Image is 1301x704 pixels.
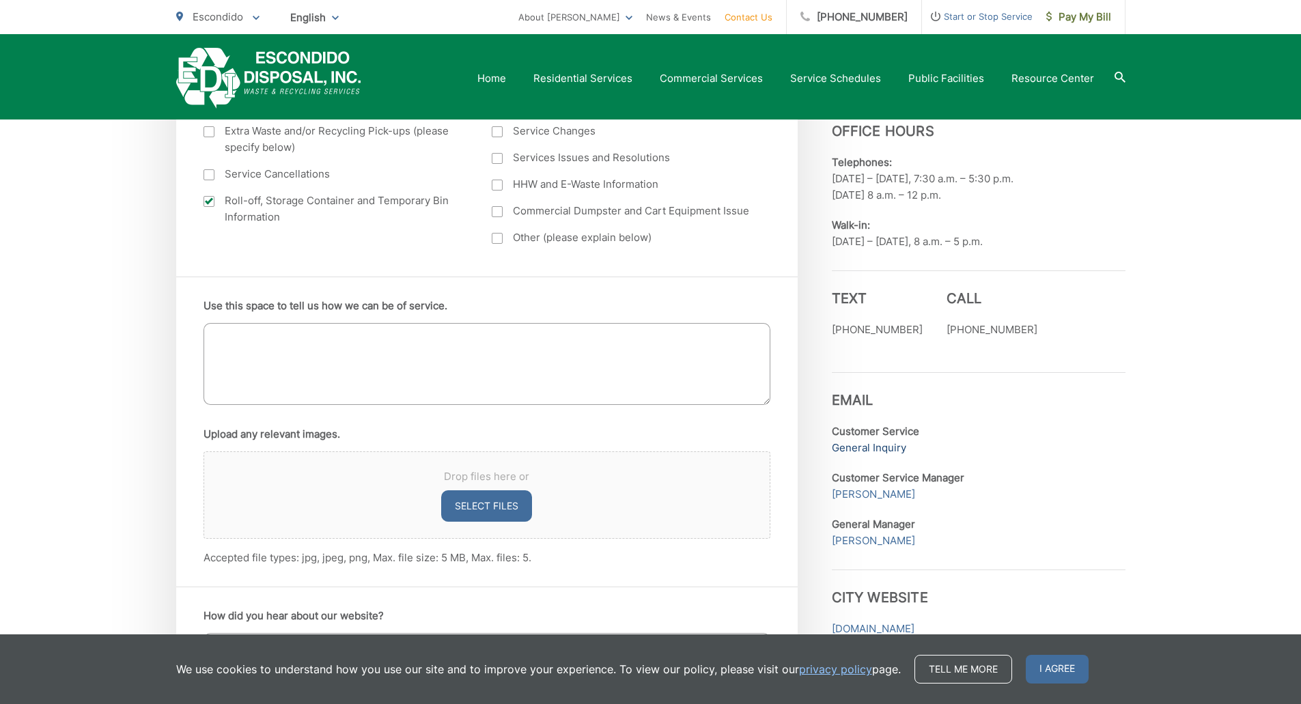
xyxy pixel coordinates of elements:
[832,103,1125,139] h3: Office Hours
[176,661,901,677] p: We use cookies to understand how you use our site and to improve your experience. To view our pol...
[832,621,914,637] a: [DOMAIN_NAME]
[832,486,915,503] a: [PERSON_NAME]
[477,70,506,87] a: Home
[832,440,906,456] a: General Inquiry
[492,123,753,139] label: Service Changes
[221,468,753,485] span: Drop files here or
[204,610,384,622] label: How did you hear about our website?
[518,9,632,25] a: About [PERSON_NAME]
[832,518,915,531] strong: General Manager
[832,217,1125,250] p: [DATE] – [DATE], 8 a.m. – 5 p.m.
[1046,9,1111,25] span: Pay My Bill
[1026,655,1089,684] span: I agree
[204,123,465,156] label: Extra Waste and/or Recycling Pick-ups (please specify below)
[725,9,772,25] a: Contact Us
[204,166,465,182] label: Service Cancellations
[832,154,1125,203] p: [DATE] – [DATE], 7:30 a.m. – 5:30 p.m. [DATE] 8 a.m. – 12 p.m.
[280,5,349,29] span: English
[533,70,632,87] a: Residential Services
[492,203,753,219] label: Commercial Dumpster and Cart Equipment Issue
[832,533,915,549] a: [PERSON_NAME]
[832,425,919,438] strong: Customer Service
[832,372,1125,408] h3: Email
[492,176,753,193] label: HHW and E-Waste Information
[492,150,753,166] label: Services Issues and Resolutions
[832,322,923,338] p: [PHONE_NUMBER]
[832,569,1125,606] h3: City Website
[204,300,447,312] label: Use this space to tell us how we can be of service.
[832,156,892,169] b: Telephones:
[832,290,923,307] h3: Text
[660,70,763,87] a: Commercial Services
[914,655,1012,684] a: Tell me more
[441,490,532,522] button: select files, upload any relevant images.
[832,471,964,484] strong: Customer Service Manager
[204,193,465,225] label: Roll-off, Storage Container and Temporary Bin Information
[947,290,1037,307] h3: Call
[790,70,881,87] a: Service Schedules
[204,551,531,564] span: Accepted file types: jpg, jpeg, png, Max. file size: 5 MB, Max. files: 5.
[193,10,243,23] span: Escondido
[799,661,872,677] a: privacy policy
[832,219,870,231] b: Walk-in:
[176,48,361,109] a: EDCD logo. Return to the homepage.
[646,9,711,25] a: News & Events
[1011,70,1094,87] a: Resource Center
[947,322,1037,338] p: [PHONE_NUMBER]
[204,428,340,440] label: Upload any relevant images.
[492,229,753,246] label: Other (please explain below)
[908,70,984,87] a: Public Facilities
